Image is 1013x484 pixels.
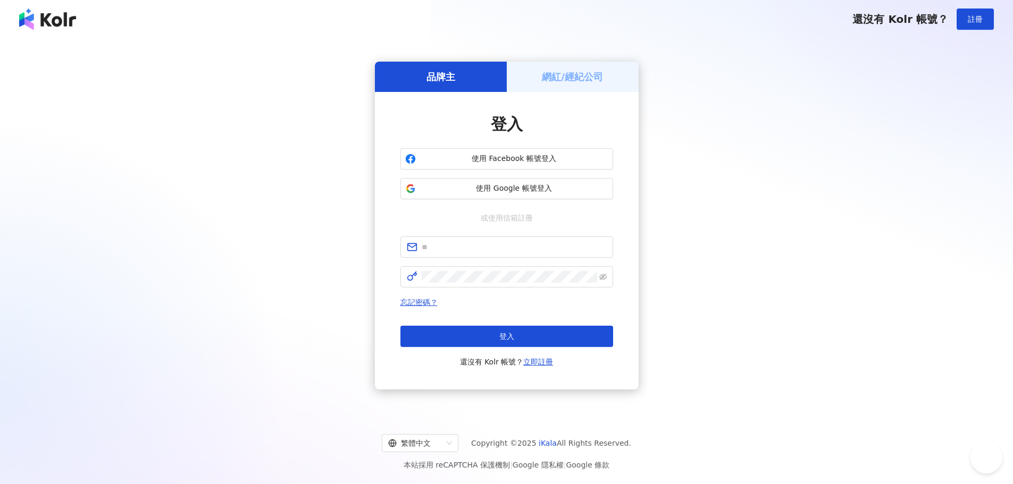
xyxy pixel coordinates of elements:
[968,15,983,23] span: 註冊
[523,358,553,366] a: 立即註冊
[957,9,994,30] button: 註冊
[539,439,557,447] a: iKala
[426,70,455,83] h5: 品牌主
[513,461,564,469] a: Google 隱私權
[473,212,540,224] span: 或使用信箱註冊
[400,298,438,307] a: 忘記密碼？
[566,461,609,469] a: Google 條款
[420,154,608,164] span: 使用 Facebook 帳號登入
[388,435,442,452] div: 繁體中文
[970,441,1002,473] iframe: Help Scout Beacon - Open
[404,458,609,471] span: 本站採用 reCAPTCHA 保護機制
[491,115,523,133] span: 登入
[19,9,76,30] img: logo
[400,148,613,169] button: 使用 Facebook 帳號登入
[564,461,566,469] span: |
[510,461,513,469] span: |
[852,13,948,26] span: 還沒有 Kolr 帳號？
[400,178,613,199] button: 使用 Google 帳號登入
[599,273,607,281] span: eye-invisible
[420,183,608,194] span: 使用 Google 帳號登入
[471,437,631,449] span: Copyright © 2025 All Rights Reserved.
[499,332,514,341] span: 登入
[400,326,613,347] button: 登入
[542,70,603,83] h5: 網紅/經紀公司
[460,355,554,368] span: 還沒有 Kolr 帳號？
